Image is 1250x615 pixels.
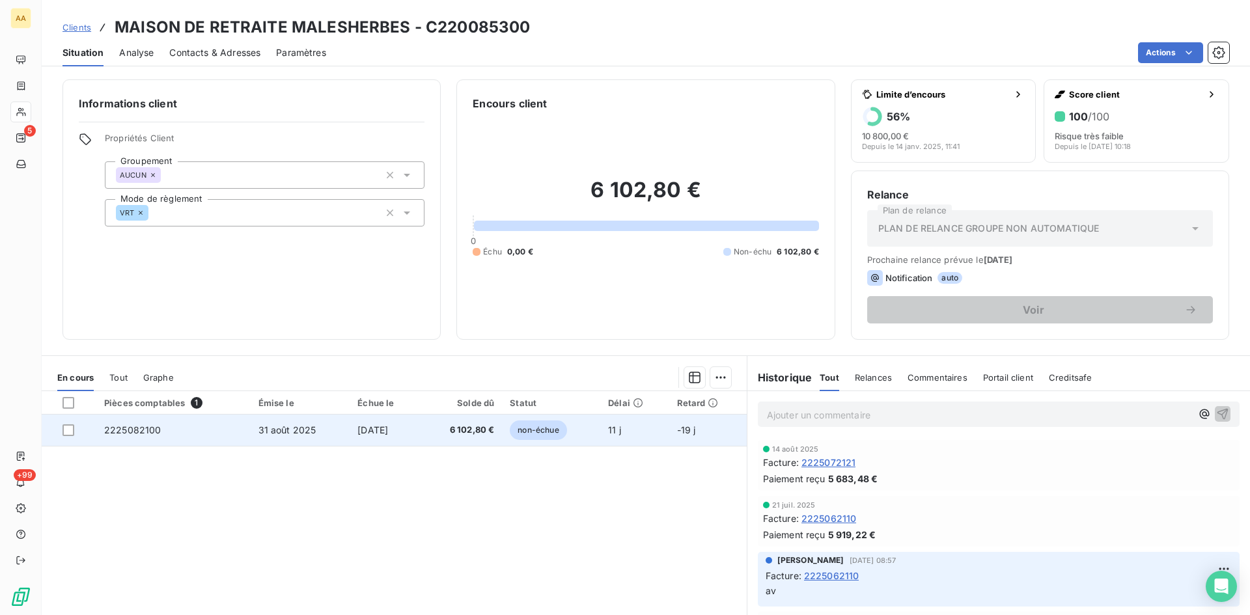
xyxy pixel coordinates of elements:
[766,569,801,582] span: Facture :
[14,469,36,481] span: +99
[62,46,104,59] span: Situation
[473,96,547,111] h6: Encours client
[883,305,1184,315] span: Voir
[1069,110,1109,123] h6: 100
[1069,89,1201,100] span: Score client
[608,424,621,435] span: 11 j
[109,372,128,383] span: Tout
[191,397,202,409] span: 1
[428,424,494,437] span: 6 102,80 €
[855,372,892,383] span: Relances
[876,89,1008,100] span: Limite d’encours
[677,398,739,408] div: Retard
[120,209,134,217] span: VRT
[24,125,36,137] span: 5
[763,528,826,541] span: Paiement reçu
[62,22,91,33] span: Clients
[1044,79,1229,163] button: Score client100/100Risque très faibleDepuis le [DATE] 10:18
[766,585,776,596] span: av
[983,372,1033,383] span: Portail client
[115,16,530,39] h3: MAISON DE RETRAITE MALESHERBES - C220085300
[169,46,260,59] span: Contacts & Adresses
[734,246,771,258] span: Non-échu
[471,236,476,246] span: 0
[772,501,816,509] span: 21 juil. 2025
[473,177,818,216] h2: 6 102,80 €
[57,372,94,383] span: En cours
[828,472,878,485] span: 5 683,48 €
[801,456,856,469] span: 2225072121
[777,554,844,566] span: [PERSON_NAME]
[483,246,502,258] span: Échu
[677,424,696,435] span: -19 j
[1049,372,1092,383] span: Creditsafe
[862,143,960,150] span: Depuis le 14 janv. 2025, 11:41
[850,556,896,564] span: [DATE] 08:57
[828,528,876,541] span: 5 919,22 €
[878,222,1100,235] span: PLAN DE RELANCE GROUPE NON AUTOMATIQUE
[908,372,967,383] span: Commentaires
[105,133,424,151] span: Propriétés Client
[104,397,243,409] div: Pièces comptables
[161,169,171,181] input: Ajouter une valeur
[10,8,31,29] div: AA
[1138,42,1203,63] button: Actions
[747,370,812,385] h6: Historique
[104,424,161,435] span: 2225082100
[887,110,910,123] h6: 56 %
[357,424,388,435] span: [DATE]
[1088,110,1109,123] span: /100
[763,512,799,525] span: Facture :
[772,445,819,453] span: 14 août 2025
[276,46,326,59] span: Paramètres
[1055,143,1131,150] span: Depuis le [DATE] 10:18
[867,254,1213,265] span: Prochaine relance prévue le
[820,372,839,383] span: Tout
[608,398,661,408] div: Délai
[777,246,819,258] span: 6 102,80 €
[428,398,494,408] div: Solde dû
[885,273,933,283] span: Notification
[79,96,424,111] h6: Informations client
[937,272,962,284] span: auto
[867,187,1213,202] h6: Relance
[851,79,1036,163] button: Limite d’encours56%10 800,00 €Depuis le 14 janv. 2025, 11:41
[1206,571,1237,602] div: Open Intercom Messenger
[801,512,857,525] span: 2225062110
[507,246,533,258] span: 0,00 €
[984,254,1013,265] span: [DATE]
[763,456,799,469] span: Facture :
[258,398,342,408] div: Émise le
[862,131,909,141] span: 10 800,00 €
[867,296,1213,323] button: Voir
[804,569,859,582] span: 2225062110
[258,424,316,435] span: 31 août 2025
[62,21,91,34] a: Clients
[120,171,146,179] span: AUCUN
[357,398,413,408] div: Échue le
[510,420,566,440] span: non-échue
[143,372,174,383] span: Graphe
[1055,131,1124,141] span: Risque très faible
[10,586,31,607] img: Logo LeanPay
[148,207,159,219] input: Ajouter une valeur
[119,46,154,59] span: Analyse
[763,472,826,485] span: Paiement reçu
[510,398,592,408] div: Statut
